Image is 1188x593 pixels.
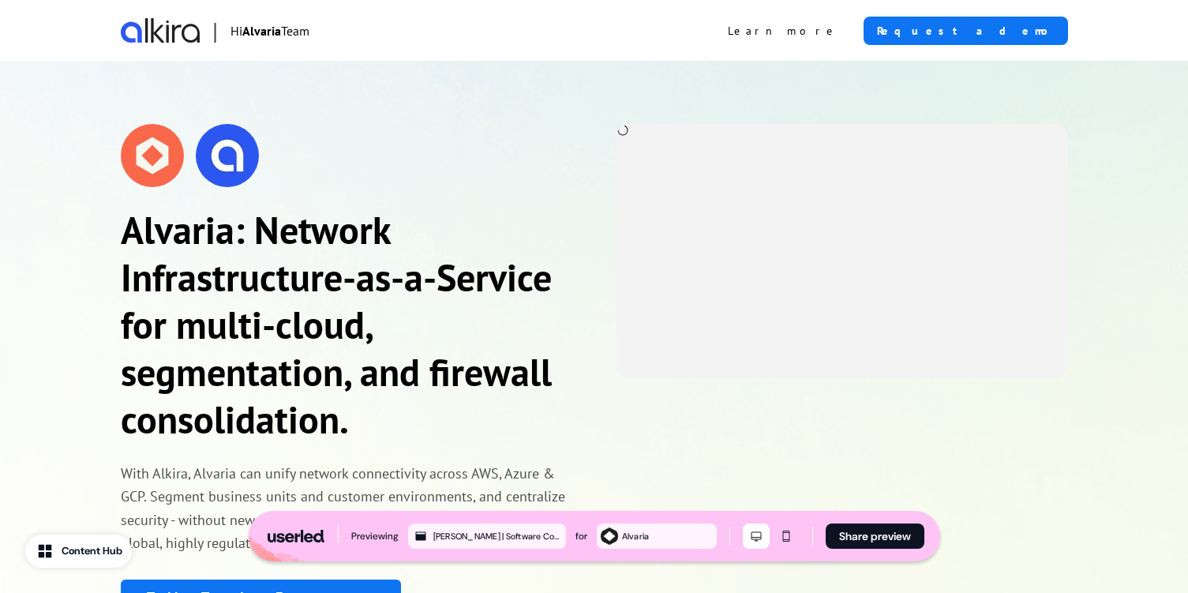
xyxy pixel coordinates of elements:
strong: Alvaria: Network Infrastructure-as-a-Service for multi-cloud, segmentation, and firewall consolid... [121,205,552,444]
p: With Alkira, Alvaria can unify network connectivity across AWS, Azure & GCP. Segment business uni... [121,462,572,554]
div: Alvaria [622,529,714,543]
a: Request a demo [864,17,1068,45]
div: [PERSON_NAME] | Software Copy - Alvaria [433,529,563,543]
div: for [575,528,587,544]
p: Hi Team [230,21,309,40]
button: Share preview [826,524,924,549]
a: Learn more [715,17,851,45]
button: Content Hub [25,535,132,568]
button: Mobile mode [773,524,800,549]
div: Content Hub [62,543,122,559]
span: | [212,15,218,46]
div: Previewing [351,528,399,544]
button: Desktop mode [743,524,770,549]
strong: Alvaria [242,23,281,39]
